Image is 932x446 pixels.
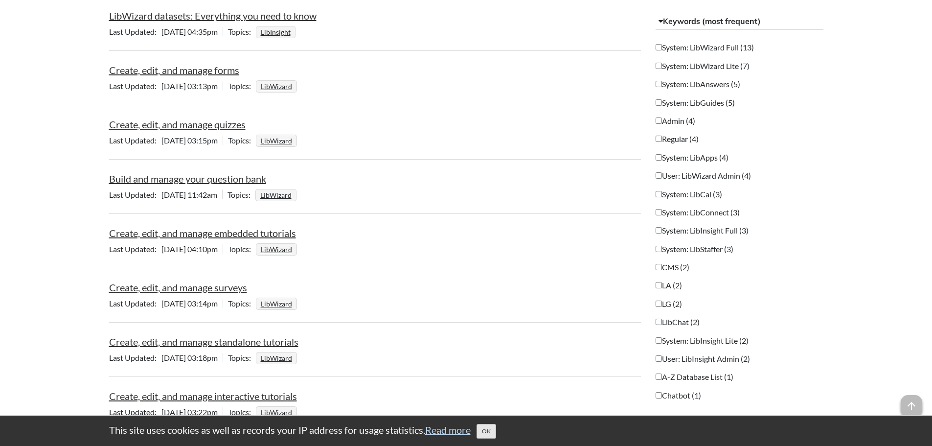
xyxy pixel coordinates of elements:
[656,191,662,197] input: System: LibCal (3)
[256,81,299,91] ul: Topics
[256,27,298,36] ul: Topics
[656,335,749,346] label: System: LibInsight Lite (2)
[656,262,689,273] label: CMS (2)
[656,13,823,30] button: Keywords (most frequent)
[109,407,223,417] span: [DATE] 03:22pm
[656,172,662,179] input: User: LibWizard Admin (4)
[256,407,299,417] ul: Topics
[256,136,299,145] ul: Topics
[656,79,740,90] label: System: LibAnswers (5)
[109,190,161,199] span: Last Updated
[228,407,256,417] span: Topics
[256,299,299,308] ul: Topics
[477,424,496,439] button: Close
[109,136,161,145] span: Last Updated
[656,152,728,163] label: System: LibApps (4)
[259,351,294,365] a: LibWizard
[656,390,701,401] label: Chatbot (1)
[259,405,294,420] a: LibWizard
[109,27,161,36] span: Last Updated
[901,395,922,417] span: arrow_upward
[228,136,256,145] span: Topics
[656,372,733,382] label: A-Z Database List (1)
[228,353,256,362] span: Topics
[259,25,292,39] a: LibInsight
[656,44,662,50] input: System: LibWizard Full (13)
[109,190,222,199] span: [DATE] 11:42am
[656,227,662,234] input: System: LibInsight Full (3)
[109,81,223,91] span: [DATE] 03:13pm
[656,42,754,53] label: System: LibWizard Full (13)
[656,301,662,307] input: LG (2)
[109,353,223,362] span: [DATE] 03:18pm
[109,244,161,254] span: Last Updated
[256,353,299,362] ul: Topics
[656,299,682,309] label: LG (2)
[656,209,662,215] input: System: LibConnect (3)
[109,10,317,22] a: LibWizard datasets: Everything you need to know
[656,246,662,252] input: System: LibStaffer (3)
[109,390,297,402] a: Create, edit, and manage interactive tutorials
[227,190,255,199] span: Topics
[656,337,662,344] input: System: LibInsight Lite (2)
[109,336,298,348] a: Create, edit, and manage standalone tutorials
[256,244,299,254] ul: Topics
[109,407,161,417] span: Last Updated
[228,81,256,91] span: Topics
[259,79,294,94] a: LibWizard
[109,282,247,293] a: Create, edit, and manage surveys
[656,63,662,69] input: System: LibWizard Lite (7)
[656,117,662,124] input: Admin (4)
[656,81,662,87] input: System: LibAnswers (5)
[109,353,161,362] span: Last Updated
[228,244,256,254] span: Topics
[656,97,735,108] label: System: LibGuides (5)
[656,189,722,200] label: System: LibCal (3)
[109,173,266,185] a: Build and manage your question bank
[656,317,700,328] label: LibChat (2)
[259,134,294,148] a: LibWizard
[109,136,223,145] span: [DATE] 03:15pm
[656,392,662,399] input: Chatbot (1)
[109,27,223,36] span: [DATE] 04:35pm
[656,319,662,325] input: LibChat (2)
[109,227,296,239] a: Create, edit, and manage embedded tutorials
[228,299,256,308] span: Topics
[425,424,471,436] a: Read more
[99,423,833,439] div: This site uses cookies as well as records your IP address for usage statistics.
[656,134,699,144] label: Regular (4)
[259,297,294,311] a: LibWizard
[109,299,161,308] span: Last Updated
[656,207,740,218] label: System: LibConnect (3)
[656,154,662,161] input: System: LibApps (4)
[259,188,293,202] a: LibWizard
[656,136,662,142] input: Regular (4)
[656,244,733,255] label: System: LibStaffer (3)
[228,27,256,36] span: Topics
[109,244,223,254] span: [DATE] 04:10pm
[656,116,695,126] label: Admin (4)
[656,170,751,181] label: User: LibWizard Admin (4)
[656,355,662,362] input: User: LibInsight Admin (2)
[109,64,239,76] a: Create, edit, and manage forms
[109,81,161,91] span: Last Updated
[901,396,922,408] a: arrow_upward
[109,299,223,308] span: [DATE] 03:14pm
[656,225,749,236] label: System: LibInsight Full (3)
[259,242,294,257] a: LibWizard
[656,280,682,291] label: LA (2)
[255,190,299,199] ul: Topics
[656,61,750,71] label: System: LibWizard Lite (7)
[656,374,662,380] input: A-Z Database List (1)
[656,282,662,288] input: LA (2)
[109,118,246,130] a: Create, edit, and manage quizzes
[656,353,750,364] label: User: LibInsight Admin (2)
[656,264,662,270] input: CMS (2)
[656,99,662,106] input: System: LibGuides (5)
